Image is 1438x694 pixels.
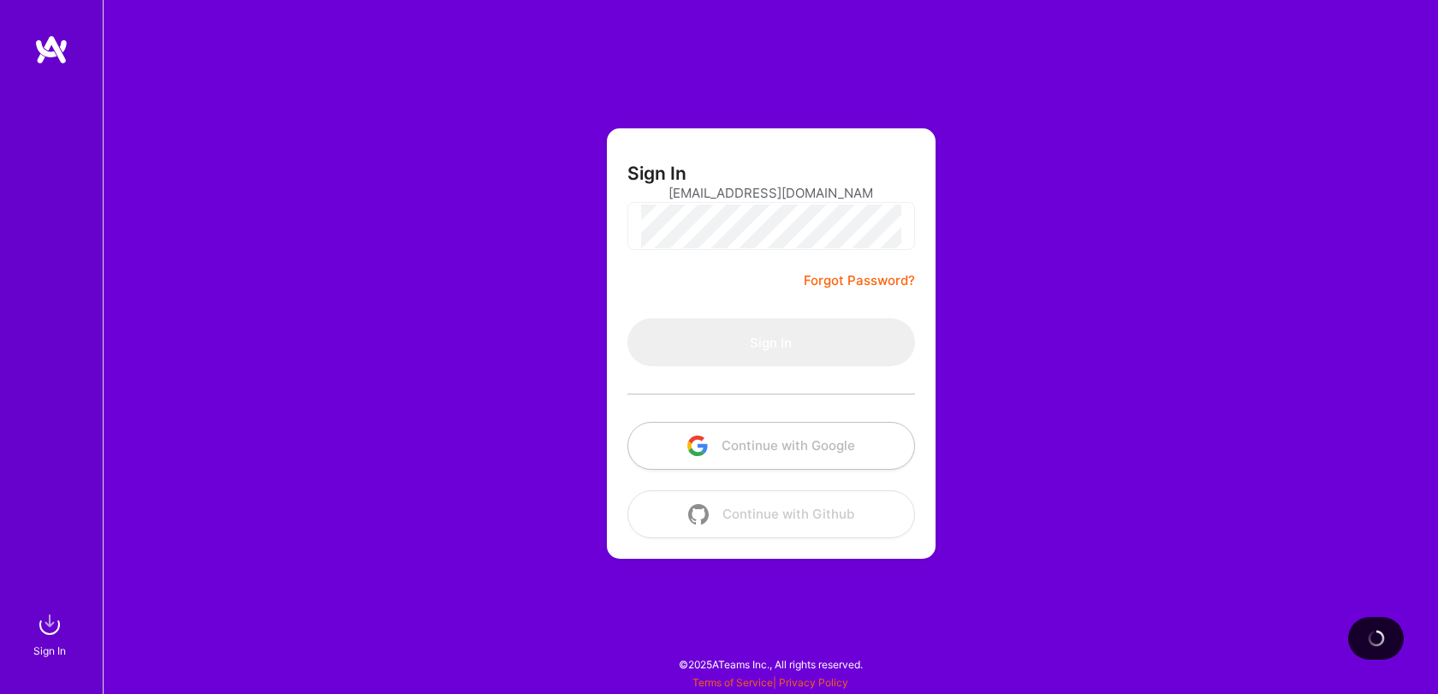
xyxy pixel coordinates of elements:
[687,436,708,456] img: icon
[627,490,915,538] button: Continue with Github
[627,422,915,470] button: Continue with Google
[33,642,66,660] div: Sign In
[692,676,848,689] span: |
[36,608,67,660] a: sign inSign In
[627,318,915,366] button: Sign In
[804,270,915,291] a: Forgot Password?
[692,676,773,689] a: Terms of Service
[103,643,1438,685] div: © 2025 ATeams Inc., All rights reserved.
[33,608,67,642] img: sign in
[1368,630,1385,647] img: loading
[688,504,709,525] img: icon
[627,163,686,184] h3: Sign In
[668,171,874,215] input: Email...
[779,676,848,689] a: Privacy Policy
[34,34,68,65] img: logo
